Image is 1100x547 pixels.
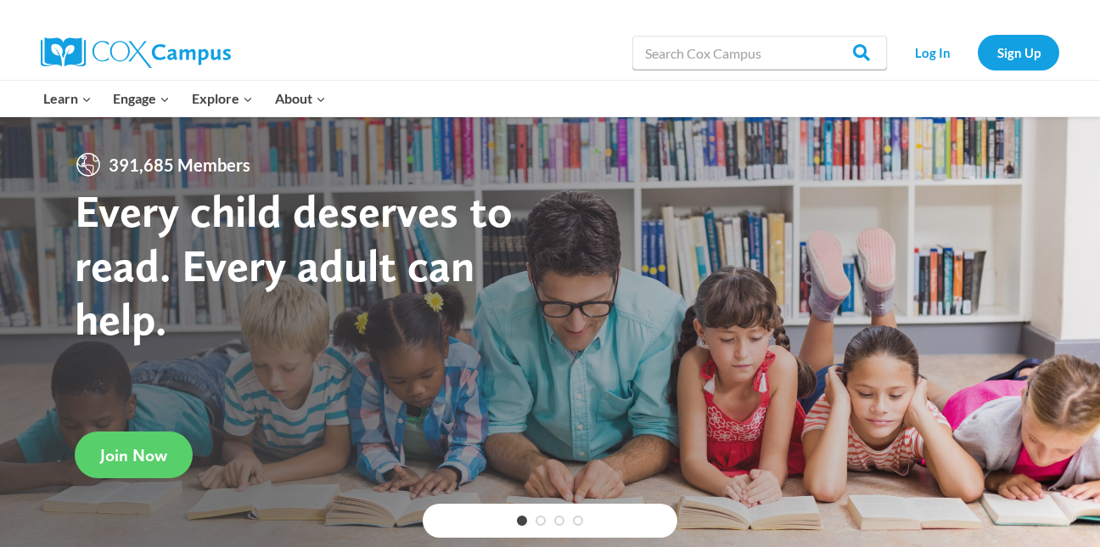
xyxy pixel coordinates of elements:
[41,37,231,68] img: Cox Campus
[100,445,167,465] span: Join Now
[632,36,887,70] input: Search Cox Campus
[75,183,513,346] strong: Every child deserves to read. Every adult can help.
[554,516,564,526] a: 3
[102,151,257,178] span: 391,685 Members
[978,35,1059,70] a: Sign Up
[573,516,583,526] a: 4
[895,35,969,70] a: Log In
[113,87,170,110] span: Engage
[536,516,546,526] a: 2
[517,516,527,526] a: 1
[275,87,326,110] span: About
[32,81,336,116] nav: Primary Navigation
[75,431,193,478] a: Join Now
[895,35,1059,70] nav: Secondary Navigation
[192,87,253,110] span: Explore
[43,87,92,110] span: Learn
